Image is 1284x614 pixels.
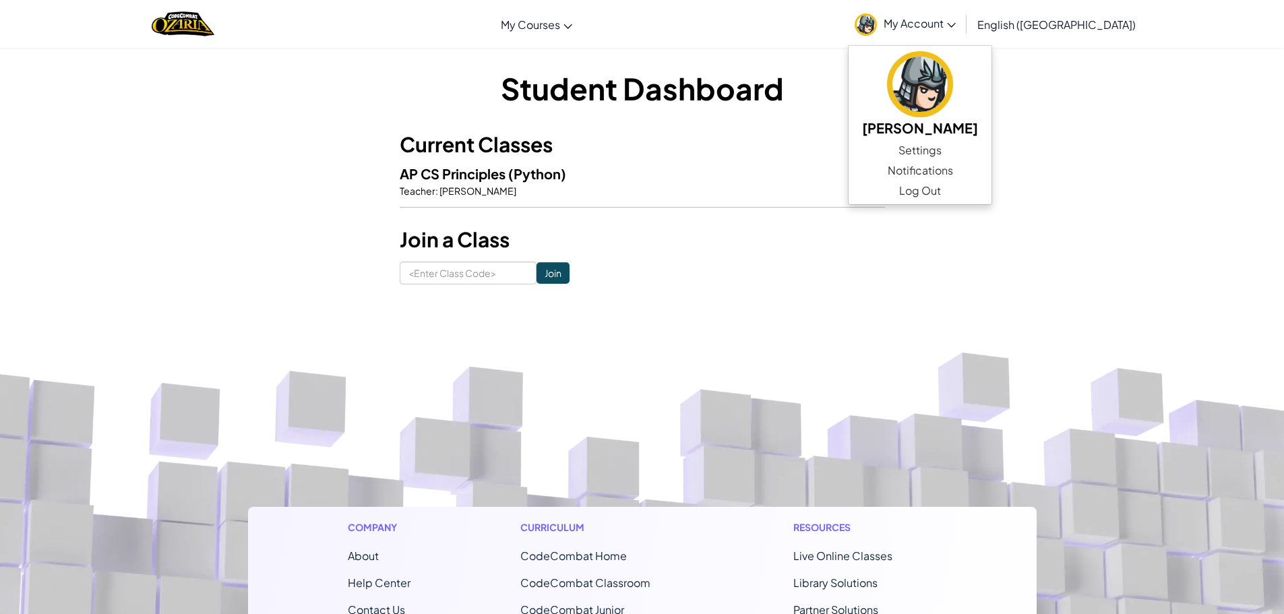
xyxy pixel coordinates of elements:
[520,549,627,563] span: CodeCombat Home
[849,140,991,160] a: Settings
[400,262,537,284] input: <Enter Class Code>
[887,51,953,117] img: avatar
[855,13,877,36] img: avatar
[400,224,885,255] h3: Join a Class
[348,576,410,590] a: Help Center
[849,181,991,201] a: Log Out
[520,576,650,590] a: CodeCombat Classroom
[152,10,214,38] a: Ozaria by CodeCombat logo
[438,185,516,197] span: [PERSON_NAME]
[152,10,214,38] img: Home
[884,16,956,30] span: My Account
[348,520,410,534] h1: Company
[849,49,991,140] a: [PERSON_NAME]
[400,67,885,109] h1: Student Dashboard
[971,6,1142,42] a: English ([GEOGRAPHIC_DATA])
[537,262,570,284] input: Join
[400,185,435,197] span: Teacher
[400,165,508,182] span: AP CS Principles
[862,117,978,138] h5: [PERSON_NAME]
[348,549,379,563] a: About
[888,162,953,179] span: Notifications
[508,165,566,182] span: (Python)
[494,6,579,42] a: My Courses
[793,520,937,534] h1: Resources
[435,185,438,197] span: :
[793,549,892,563] a: Live Online Classes
[520,520,683,534] h1: Curriculum
[501,18,560,32] span: My Courses
[793,576,878,590] a: Library Solutions
[400,129,885,160] h3: Current Classes
[848,3,962,45] a: My Account
[977,18,1136,32] span: English ([GEOGRAPHIC_DATA])
[849,160,991,181] a: Notifications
